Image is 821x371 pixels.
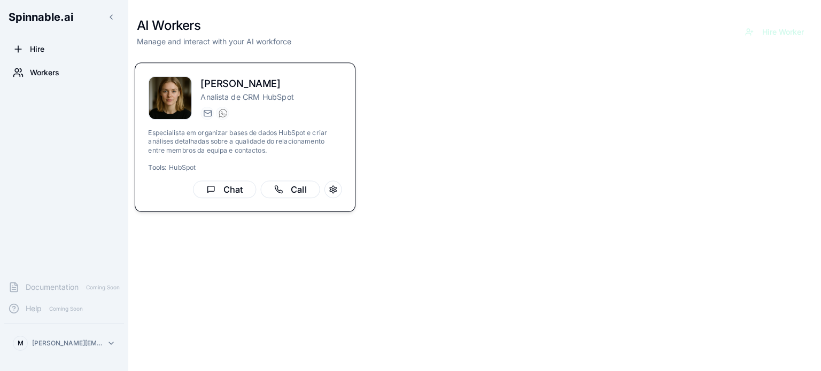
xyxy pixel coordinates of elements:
[148,129,342,155] p: Especialista em organizar bases de dados HubSpot e criar análises detalhadas sobre a qualidade do...
[193,181,256,199] button: Chat
[200,76,342,92] h2: [PERSON_NAME]
[46,304,86,314] span: Coming Soon
[60,11,73,23] span: .ai
[737,22,812,42] button: Hire Worker
[83,282,123,293] span: Coming Soon
[148,163,167,172] span: Tools:
[30,44,44,54] span: Hire
[26,282,79,293] span: Documentation
[30,67,59,78] span: Workers
[216,107,229,120] button: WhatsApp
[32,339,103,348] p: [PERSON_NAME][EMAIL_ADDRESS][DOMAIN_NAME]
[137,17,291,34] h1: AI Workers
[149,77,191,120] img: Beatriz Laine
[9,333,120,354] button: M[PERSON_NAME][EMAIL_ADDRESS][DOMAIN_NAME]
[737,28,812,38] a: Hire Worker
[26,303,42,314] span: Help
[200,91,342,102] p: Analista de CRM HubSpot
[18,339,24,348] span: M
[9,11,73,23] span: Spinnable
[137,36,291,47] p: Manage and interact with your AI workforce
[261,181,320,199] button: Call
[200,107,213,120] button: Send email to beatriz.laine@getspinnable.ai
[169,163,196,172] span: HubSpot
[219,109,227,117] img: WhatsApp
